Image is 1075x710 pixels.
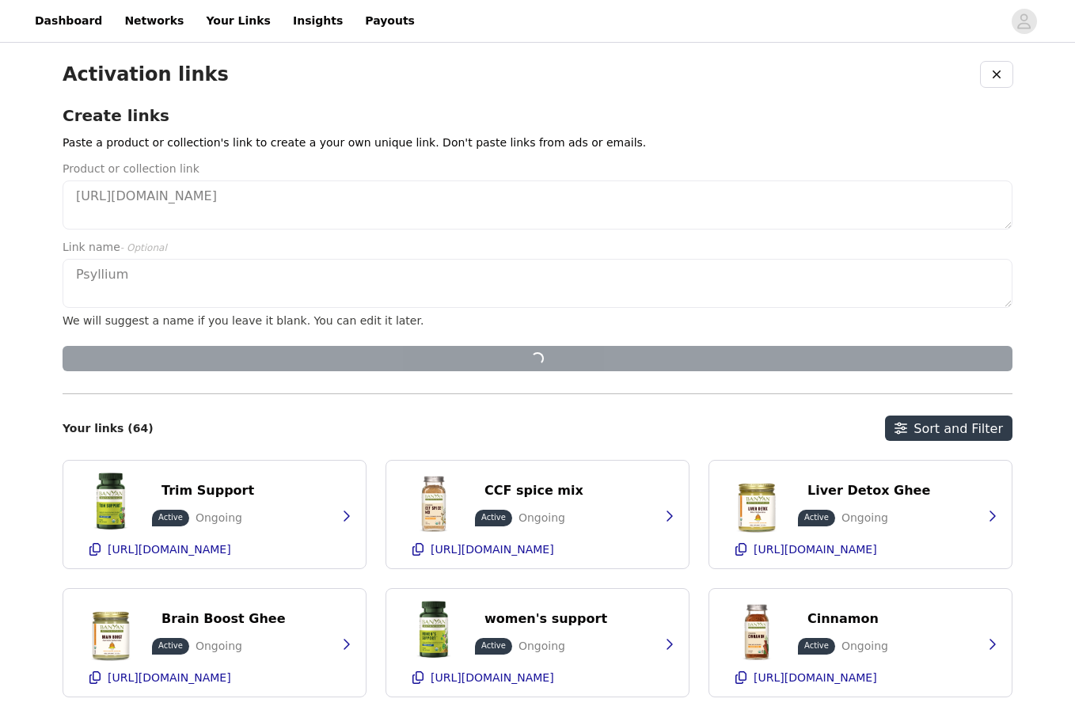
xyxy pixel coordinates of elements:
button: Cinnamon [798,606,888,632]
p: Active [158,511,183,523]
p: Ongoing [841,510,888,526]
p: Active [158,640,183,651]
p: [URL][DOMAIN_NAME] [431,543,554,556]
p: [URL][DOMAIN_NAME] [108,671,231,684]
p: Active [804,640,829,651]
a: Networks [115,3,193,39]
p: Ongoing [196,638,242,655]
button: [URL][DOMAIN_NAME] [402,537,673,562]
p: Active [804,511,829,523]
img: Cinnamon Powder | Organic Ground Cinnamon | Cinnamomum Verum [725,598,788,662]
span: - Optional [120,242,167,253]
p: [URL][DOMAIN_NAME] [431,671,554,684]
p: Brain Boost Ghee [161,611,285,626]
p: Cinnamon [807,611,879,626]
a: Dashboard [25,3,112,39]
h2: Create links [63,106,1012,125]
img: Women's Support tablets | Herbal Supplements for Women | Supports Hormone Balancing and Libido He... [402,598,465,662]
p: [URL][DOMAIN_NAME] [754,543,877,556]
button: Brain Boost Ghee [152,606,294,632]
button: women's support [475,606,617,632]
p: CCF spice mix [484,483,583,498]
p: Active [481,640,506,651]
p: Paste a product or collection's link to create a your own unique link. Don't paste links from ads... [63,135,1012,151]
button: CCF spice mix [475,478,593,503]
button: Trim Support [152,478,264,503]
img: Brain Boost Ghee | with Nootropic Herbs | Sidha Soma Supreme [79,598,142,662]
p: women's support [484,611,607,626]
label: Link name [63,239,1003,256]
p: Ongoing [196,510,242,526]
a: Insights [283,3,352,39]
button: [URL][DOMAIN_NAME] [402,665,673,690]
div: avatar [1016,9,1031,34]
button: [URL][DOMAIN_NAME] [79,665,350,690]
p: Ongoing [519,510,565,526]
label: Product or collection link [63,161,1003,177]
p: Active [481,511,506,523]
h1: Activation links [63,63,229,86]
button: [URL][DOMAIN_NAME] [79,537,350,562]
textarea: [URL][DOMAIN_NAME] [63,180,1012,230]
div: We will suggest a name if you leave it blank. You can edit it later. [63,314,1012,327]
p: Trim Support [161,483,254,498]
button: Sort and Filter [885,416,1012,441]
p: Liver Detox Ghee [807,483,930,498]
a: Your Links [196,3,280,39]
p: Ongoing [841,638,888,655]
p: [URL][DOMAIN_NAME] [108,543,231,556]
p: Ongoing [519,638,565,655]
button: [URL][DOMAIN_NAME] [725,665,996,690]
h2: Your links (64) [63,422,154,435]
img: CCF Spice Mix | Organic and Savory Spice Blend [402,470,465,533]
button: [URL][DOMAIN_NAME] [725,537,996,562]
textarea: Psyllium [63,259,1012,308]
img: Liver Detox Ghee | Tikta Ghrita Herbal Ghee | Sidha Soma Supreme [725,470,788,533]
img: Trim Support Supplements - Ayurvedic Herbs for Weight Management [79,470,142,533]
a: Payouts [355,3,424,39]
button: Liver Detox Ghee [798,478,940,503]
p: [URL][DOMAIN_NAME] [754,671,877,684]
